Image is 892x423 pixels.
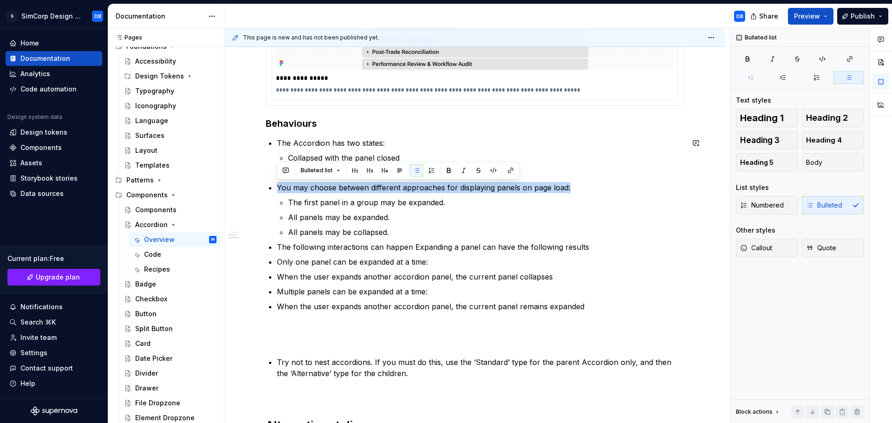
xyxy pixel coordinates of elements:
button: Heading 4 [802,131,864,150]
span: Body [806,158,822,167]
div: List styles [736,183,769,192]
h3: Behaviours [266,117,684,130]
div: Components [111,188,220,202]
a: Accessibility [120,54,220,69]
div: Code [144,250,161,259]
button: Heading 1 [736,109,798,127]
p: All panels may be expanded. [288,212,684,223]
div: DB [211,235,215,244]
a: Date Picker [120,351,220,366]
div: DB [736,13,743,20]
a: Data sources [6,186,102,201]
a: Design tokens [6,125,102,140]
div: Design Tokens [135,72,184,81]
div: File Dropzone [135,398,180,408]
button: Body [802,153,864,172]
div: Components [126,190,168,200]
div: Documentation [20,54,70,63]
p: When the user expands another accordion panel, the current panel collapses [277,271,684,282]
a: Home [6,36,102,51]
div: Templates [135,161,170,170]
div: DB [94,13,101,20]
div: Surfaces [135,131,164,140]
div: Recipes [144,265,170,274]
div: Layout [135,146,157,155]
button: Preview [788,8,833,25]
div: Language [135,116,168,125]
button: Notifications [6,299,102,314]
a: Button [120,306,220,321]
p: When the user expands another accordion panel, the current panel remains expanded [277,301,684,312]
a: Card [120,336,220,351]
div: Notifications [20,302,63,312]
span: Heading 3 [740,136,780,145]
a: Divider [120,366,220,381]
p: You may choose between different approaches for displaying panels on page load: [277,182,684,193]
div: Home [20,39,39,48]
div: Assets [20,158,42,168]
div: Badge [135,280,156,289]
a: OverviewDB [129,232,220,247]
div: Element Dropzone [135,413,195,423]
div: Patterns [126,176,154,185]
a: Storybook stories [6,171,102,186]
a: Language [120,113,220,128]
span: Bulleted list [301,167,333,174]
div: Split Button [135,324,173,333]
div: Design system data [7,113,62,121]
a: Split Button [120,321,220,336]
a: File Dropzone [120,396,220,410]
a: Surfaces [120,128,220,143]
div: Block actions [736,405,781,418]
a: Invite team [6,330,102,345]
p: Try not to nest accordions. If you must do this, use the ‘Standard’ type for the parent Accordion... [277,357,684,379]
a: Recipes [129,262,220,277]
button: Contact support [6,361,102,376]
button: Numbered [736,196,798,215]
div: Iconography [135,101,176,111]
a: Checkbox [120,292,220,306]
button: SSimCorp Design SystemDB [2,6,106,26]
a: Analytics [6,66,102,81]
span: Share [759,12,778,21]
p: The following interactions can happen Expanding a panel can have the following results [277,241,684,253]
button: Help [6,376,102,391]
a: Assets [6,156,102,170]
div: SimCorp Design System [21,12,81,21]
div: Pages [111,34,142,41]
div: Patterns [111,173,220,188]
div: Card [135,339,151,348]
div: Documentation [116,12,203,21]
svg: Supernova Logo [31,406,77,416]
div: Contact support [20,364,73,373]
button: Heading 5 [736,153,798,172]
button: Heading 2 [802,109,864,127]
div: Components [20,143,62,152]
div: Design Tokens [120,69,220,84]
a: Code automation [6,82,102,97]
a: Accordion [120,217,220,232]
div: Settings [20,348,47,358]
a: Badge [120,277,220,292]
a: Components [120,202,220,217]
p: The Accordion has two states: [277,137,684,149]
div: Block actions [736,408,773,416]
a: Templates [120,158,220,173]
div: Storybook stories [20,174,78,183]
div: Typography [135,86,174,96]
div: Data sources [20,189,64,198]
div: S [7,11,18,22]
div: Date Picker [135,354,172,363]
a: Code [129,247,220,262]
div: Help [20,379,35,388]
p: All panels may be collapsed. [288,227,684,238]
div: Current plan : Free [7,254,100,263]
div: Analytics [20,69,50,78]
span: Heading 4 [806,136,842,145]
a: Components [6,140,102,155]
button: Bulleted list [296,164,344,177]
span: Callout [740,243,772,253]
div: Search ⌘K [20,318,56,327]
p: Multiple panels can be expanded at a time: [277,286,684,297]
button: Heading 3 [736,131,798,150]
